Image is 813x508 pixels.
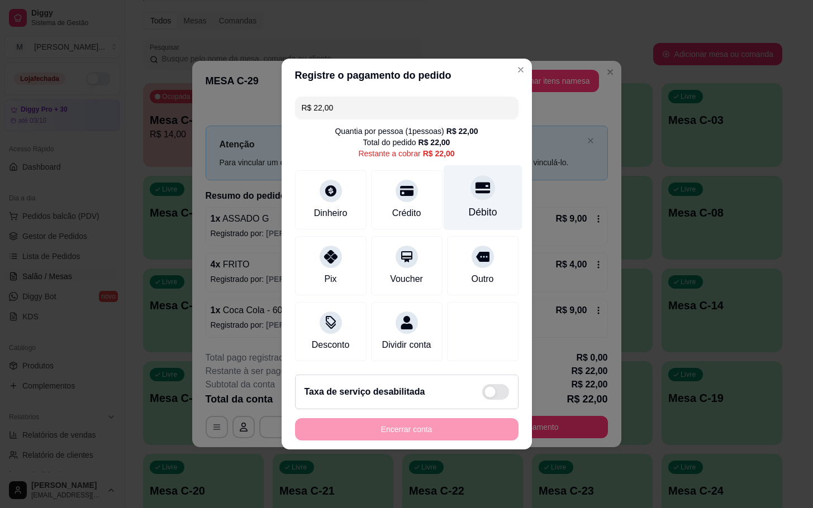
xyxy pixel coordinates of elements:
div: Outro [471,272,493,286]
div: Desconto [312,338,350,352]
div: Dinheiro [314,207,348,220]
div: Pix [324,272,336,286]
div: R$ 22,00 [419,137,450,148]
div: Voucher [390,272,423,286]
button: Close [512,61,530,79]
div: Débito [468,205,497,219]
div: Restante a cobrar [358,148,454,159]
div: Crédito [392,207,421,220]
div: R$ 22,00 [446,126,478,137]
div: Dividir conta [382,338,431,352]
h2: Taxa de serviço desabilitada [305,385,425,399]
div: Quantia por pessoa ( 1 pessoas) [335,126,478,137]
div: Total do pedido [363,137,450,148]
header: Registre o pagamento do pedido [282,59,532,92]
input: Ex.: hambúrguer de cordeiro [302,97,512,119]
div: R$ 22,00 [423,148,455,159]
